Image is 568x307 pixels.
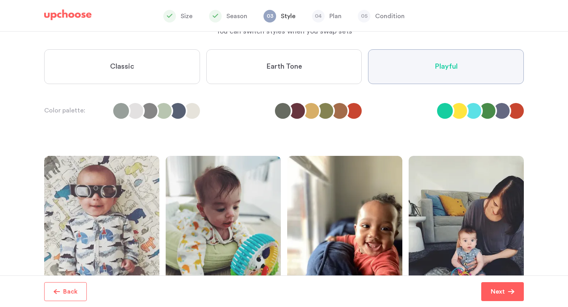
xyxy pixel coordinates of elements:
[491,287,505,296] p: Next
[312,10,325,22] span: 04
[44,9,92,24] a: UpChoose
[216,28,352,35] span: You can switch styles when you swap sets
[281,11,295,21] p: Style
[263,10,276,22] span: 03
[44,282,87,301] button: Back
[44,9,92,21] img: UpChoose
[110,62,134,71] span: Classic
[435,62,458,71] span: Playful
[375,11,405,21] p: Condition
[481,282,524,301] button: Next
[266,62,302,71] span: Earth Tone
[63,287,78,296] p: Back
[181,11,192,21] p: Size
[358,10,370,22] span: 05
[226,11,247,21] p: Season
[329,11,342,21] p: Plan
